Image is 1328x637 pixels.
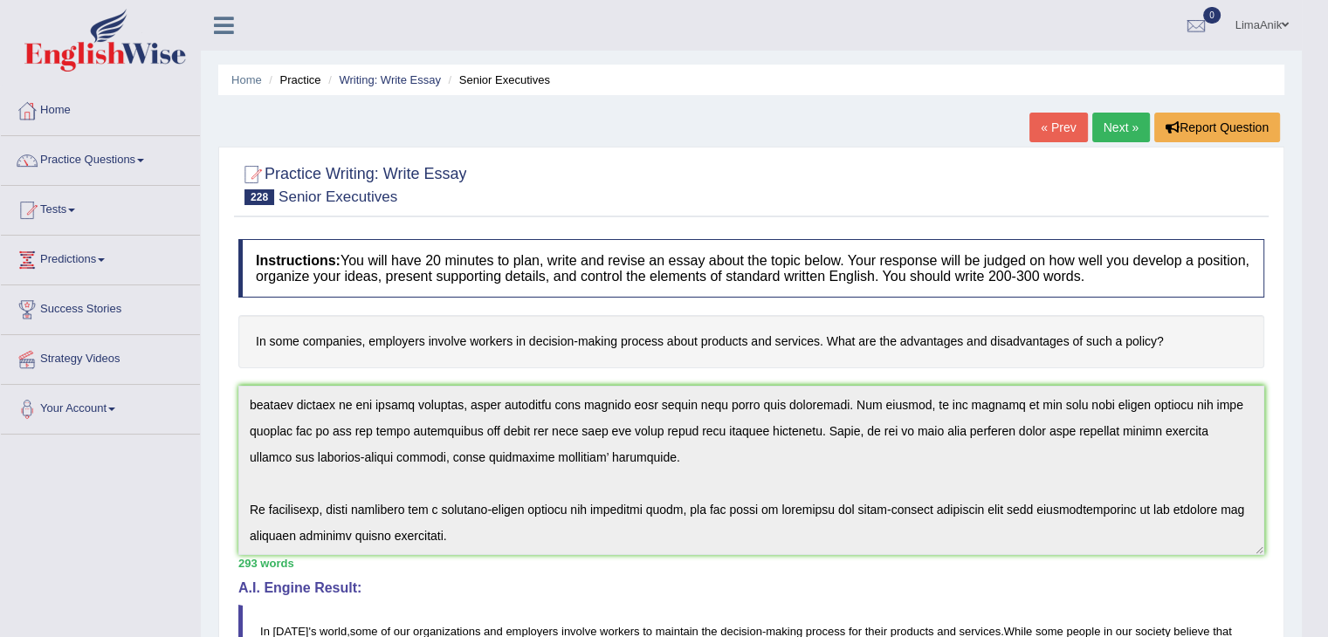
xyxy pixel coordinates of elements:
[231,73,262,86] a: Home
[244,189,274,205] span: 228
[279,188,397,205] small: Senior Executives
[238,239,1264,298] h4: You will have 20 minutes to plan, write and revise an essay about the topic below. Your response ...
[256,253,341,268] b: Instructions:
[444,72,550,88] li: Senior Executives
[339,73,441,86] a: Writing: Write Essay
[1029,113,1087,142] a: « Prev
[238,580,1264,596] h4: A.I. Engine Result:
[1203,7,1221,24] span: 0
[265,72,320,88] li: Practice
[1,236,200,279] a: Predictions
[1,385,200,428] a: Your Account
[1,136,200,180] a: Practice Questions
[1,186,200,229] a: Tests
[238,161,466,205] h2: Practice Writing: Write Essay
[1154,113,1280,142] button: Report Question
[238,555,1264,572] div: 293 words
[1,86,200,130] a: Home
[1092,113,1150,142] a: Next »
[1,335,200,379] a: Strategy Videos
[1,285,200,329] a: Success Stories
[238,315,1264,368] h4: In some companies, employers involve workers in decision-making process about products and servic...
